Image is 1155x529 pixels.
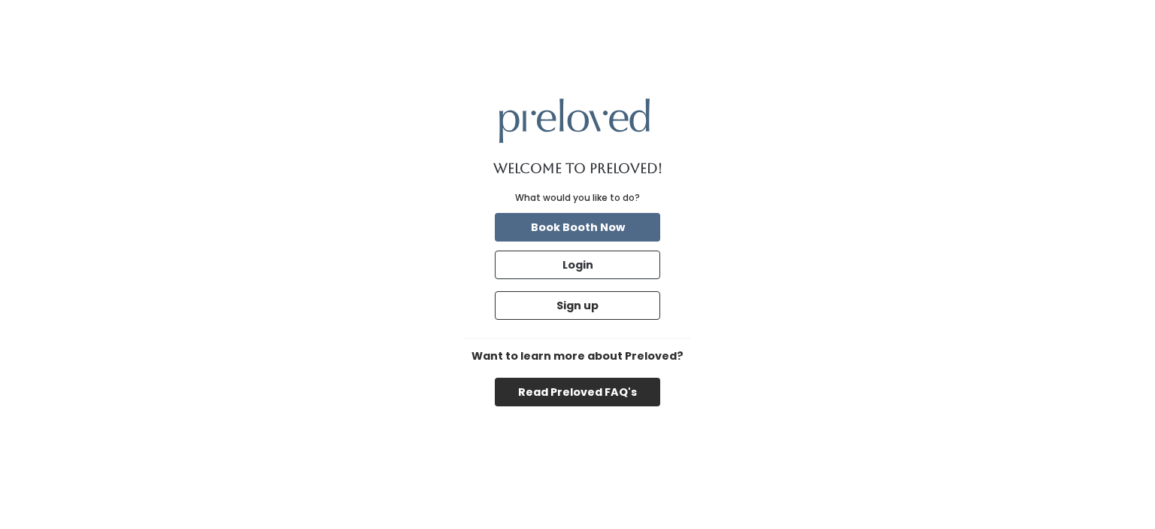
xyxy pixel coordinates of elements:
[495,378,660,406] button: Read Preloved FAQ's
[465,351,690,363] h6: Want to learn more about Preloved?
[495,251,660,279] button: Login
[495,213,660,242] button: Book Booth Now
[499,99,650,143] img: preloved logo
[492,288,663,323] a: Sign up
[495,291,660,320] button: Sign up
[492,248,663,282] a: Login
[493,161,662,176] h1: Welcome to Preloved!
[515,191,640,205] div: What would you like to do?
